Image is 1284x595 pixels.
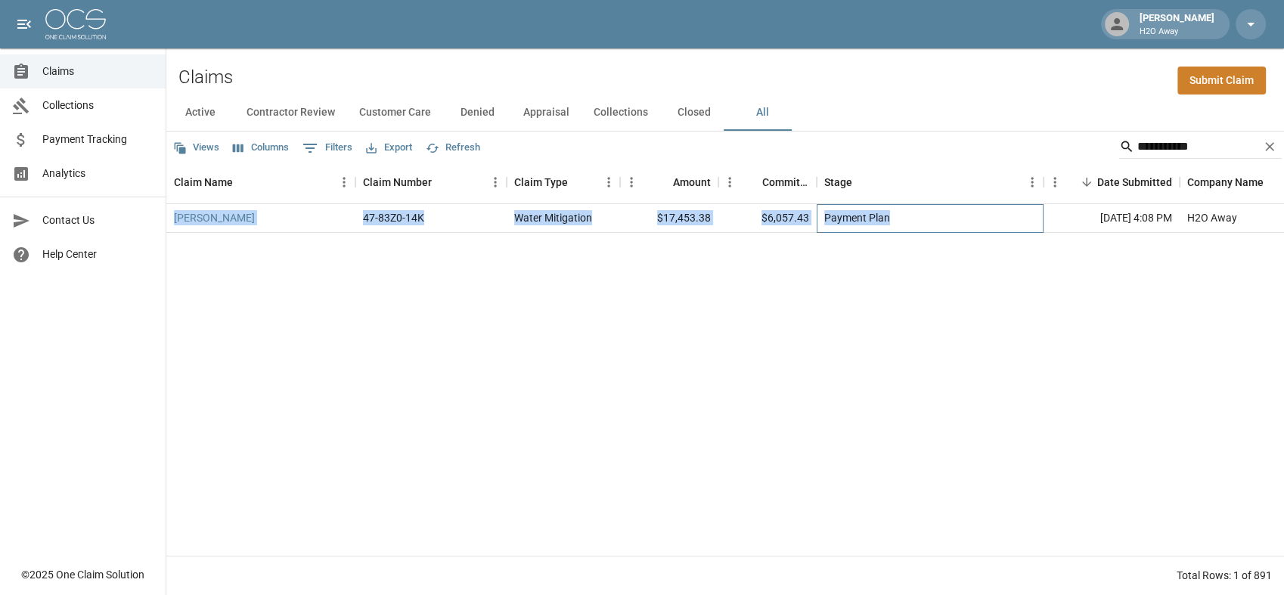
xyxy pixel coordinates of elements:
button: Denied [443,95,511,131]
div: Claim Name [166,161,355,203]
button: Sort [568,172,589,193]
div: Stage [817,161,1044,203]
button: Sort [233,172,254,193]
div: Claim Type [507,161,620,203]
span: Analytics [42,166,154,181]
button: Appraisal [511,95,582,131]
a: Submit Claim [1177,67,1266,95]
p: H2O Away [1140,26,1214,39]
div: Stage [824,161,852,203]
div: Amount [620,161,718,203]
div: $17,453.38 [620,204,718,233]
span: Claims [42,64,154,79]
button: Collections [582,95,660,131]
div: Claim Name [174,161,233,203]
button: Export [362,136,416,160]
button: Menu [1021,171,1044,194]
button: Sort [852,172,873,193]
span: Payment Tracking [42,132,154,147]
button: Menu [620,171,643,194]
button: Menu [597,171,620,194]
button: All [728,95,796,131]
span: Help Center [42,246,154,262]
div: Water Mitigation [514,210,592,225]
div: Payment Plan [824,210,890,225]
div: Committed Amount [718,161,817,203]
button: Contractor Review [234,95,347,131]
div: [PERSON_NAME] [1134,11,1220,38]
div: © 2025 One Claim Solution [21,567,144,582]
div: Committed Amount [762,161,809,203]
button: Sort [1076,172,1097,193]
button: Customer Care [347,95,443,131]
div: Date Submitted [1097,161,1172,203]
button: Show filters [299,136,356,160]
button: Sort [741,172,762,193]
div: $6,057.43 [718,204,817,233]
div: Company Name [1187,161,1264,203]
button: Menu [333,171,355,194]
button: Clear [1258,135,1281,158]
button: Select columns [229,136,293,160]
button: Views [169,136,223,160]
div: Total Rows: 1 of 891 [1177,568,1272,583]
div: [DATE] 4:08 PM [1044,204,1180,233]
button: Closed [660,95,728,131]
span: Collections [42,98,154,113]
button: Refresh [422,136,484,160]
div: Search [1119,135,1281,162]
button: Menu [1044,171,1066,194]
button: Sort [652,172,673,193]
div: dynamic tabs [166,95,1284,131]
div: H2O Away [1187,210,1237,225]
button: Active [166,95,234,131]
button: Menu [718,171,741,194]
div: 47-83Z0-14K [363,210,424,225]
div: Date Submitted [1044,161,1180,203]
img: ocs-logo-white-transparent.png [45,9,106,39]
div: Amount [673,161,711,203]
a: [PERSON_NAME] [174,210,255,225]
h2: Claims [178,67,233,88]
div: Claim Number [363,161,432,203]
div: Claim Type [514,161,568,203]
button: open drawer [9,9,39,39]
span: Contact Us [42,212,154,228]
button: Menu [484,171,507,194]
button: Sort [432,172,453,193]
div: Claim Number [355,161,507,203]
